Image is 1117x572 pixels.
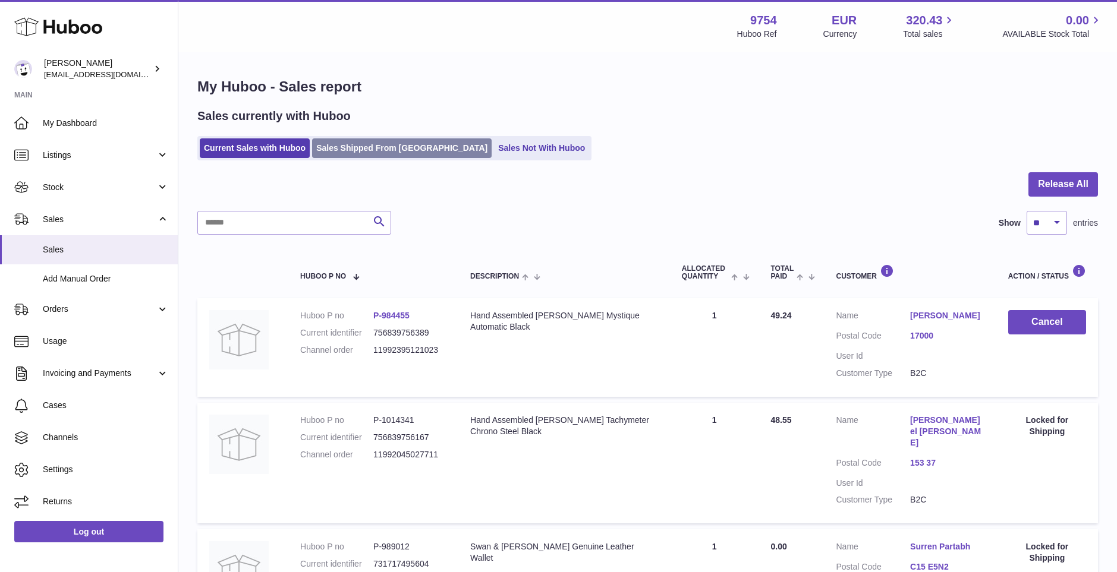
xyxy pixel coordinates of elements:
[903,12,956,40] a: 320.43 Total sales
[300,345,373,356] dt: Channel order
[43,368,156,379] span: Invoicing and Payments
[910,368,984,379] dd: B2C
[43,244,169,255] span: Sales
[43,304,156,315] span: Orders
[43,464,169,475] span: Settings
[300,415,373,426] dt: Huboo P no
[300,541,373,552] dt: Huboo P no
[1002,12,1103,40] a: 0.00 AVAILABLE Stock Total
[43,273,169,285] span: Add Manual Order
[836,264,984,280] div: Customer
[910,541,984,552] a: Surren Partabh
[470,415,658,437] div: Hand Assembled [PERSON_NAME] Tachymeter Chrono Steel Black
[43,400,169,411] span: Cases
[1008,310,1086,334] button: Cancel
[373,311,410,320] a: P-984455
[43,118,169,129] span: My Dashboard
[470,541,658,564] div: Swan & [PERSON_NAME] Genuine Leather Wallet
[910,457,984,469] a: 153 37
[197,77,1098,96] h1: My Huboo - Sales report
[770,265,794,280] span: Total paid
[470,310,658,333] div: Hand Assembled [PERSON_NAME] Mystique Automatic Black
[43,214,156,225] span: Sales
[14,521,163,542] a: Log out
[494,138,589,158] a: Sales Not With Huboo
[373,449,446,460] dd: 11992045027711
[823,29,857,40] div: Currency
[836,368,910,379] dt: Customer Type
[197,108,351,124] h2: Sales currently with Huboo
[373,541,446,552] dd: P-989012
[737,29,777,40] div: Huboo Ref
[373,327,446,339] dd: 756839756389
[1028,172,1098,197] button: Release All
[300,273,346,280] span: Huboo P no
[910,330,984,342] a: 17000
[910,494,984,505] dd: B2C
[910,310,984,321] a: [PERSON_NAME]
[44,69,175,79] span: [EMAIL_ADDRESS][DOMAIN_NAME]
[209,415,269,474] img: no-photo.jpg
[1008,264,1086,280] div: Action / Status
[836,478,910,489] dt: User Id
[1008,415,1086,437] div: Locked for Shipping
[470,273,519,280] span: Description
[770,311,791,320] span: 49.24
[750,12,777,29] strong: 9754
[836,350,910,362] dt: User Id
[14,60,32,78] img: info@fieldsluxury.london
[300,310,373,321] dt: Huboo P no
[836,541,910,555] dt: Name
[836,494,910,505] dt: Customer Type
[1073,217,1098,229] span: entries
[910,415,984,448] a: [PERSON_NAME] el [PERSON_NAME]
[43,432,169,443] span: Channels
[682,265,728,280] span: ALLOCATED Quantity
[670,298,759,397] td: 1
[300,327,373,339] dt: Current identifier
[43,182,156,193] span: Stock
[770,542,786,551] span: 0.00
[373,432,446,443] dd: 756839756167
[300,432,373,443] dt: Current identifier
[1066,12,1089,29] span: 0.00
[373,415,446,426] dd: P-1014341
[836,310,910,324] dt: Name
[300,449,373,460] dt: Channel order
[43,336,169,347] span: Usage
[906,12,942,29] span: 320.43
[1008,541,1086,564] div: Locked for Shipping
[312,138,492,158] a: Sales Shipped From [GEOGRAPHIC_DATA]
[44,58,151,80] div: [PERSON_NAME]
[1002,29,1103,40] span: AVAILABLE Stock Total
[903,29,956,40] span: Total sales
[200,138,310,158] a: Current Sales with Huboo
[209,310,269,369] img: no-photo.jpg
[836,415,910,451] dt: Name
[836,330,910,345] dt: Postal Code
[43,150,156,161] span: Listings
[670,403,759,523] td: 1
[836,457,910,472] dt: Postal Code
[373,558,446,570] dd: 731717495604
[373,345,446,356] dd: 11992395121023
[832,12,857,29] strong: EUR
[770,415,791,425] span: 48.55
[43,496,169,507] span: Returns
[999,217,1021,229] label: Show
[300,558,373,570] dt: Current identifier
